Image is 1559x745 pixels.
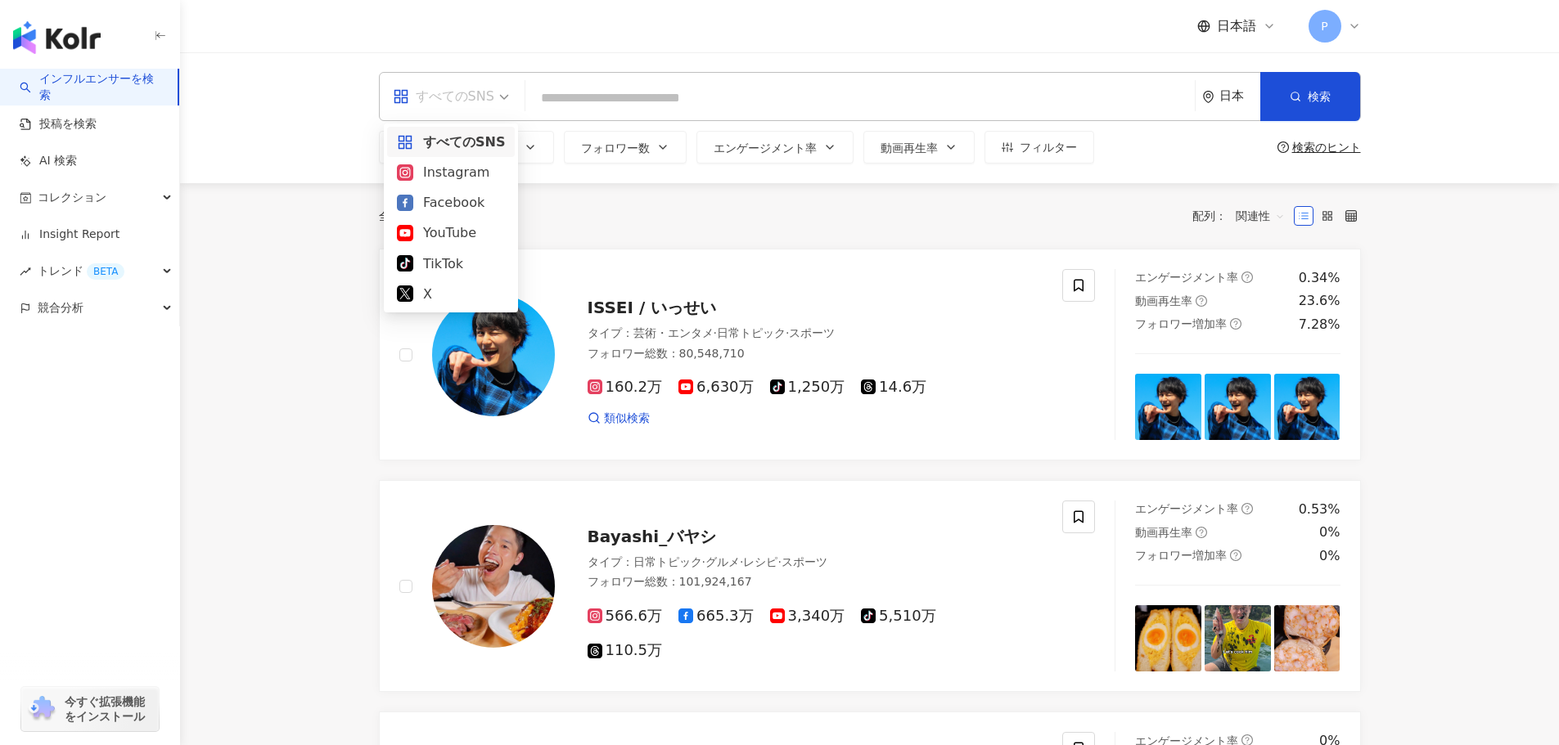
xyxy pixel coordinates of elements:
a: AI 検索 [20,153,77,169]
span: 665.3万 [678,608,754,625]
span: 芸術・エンタメ [633,326,714,339]
div: BETA [87,263,124,280]
a: KOL AvatarBayashi_バヤシタイプ：日常トピック·グルメ·レシピ·スポーツフォロワー総数：101,924,167566.6万665.3万3,340万5,510万110.5万エンゲー... [379,480,1361,692]
a: searchインフルエンサーを検索 [20,71,164,103]
button: エンゲージメント率 [696,131,854,164]
div: 配列： [1192,203,1294,229]
span: 日本語 [1217,17,1256,35]
span: 動画再生率 [1135,526,1192,539]
span: レシピ [743,555,777,568]
span: 110.5万 [588,642,663,659]
span: グルメ [705,555,740,568]
span: エンゲージメント率 [1135,271,1238,284]
span: 類似検索 [604,411,650,427]
span: エンゲージメント率 [714,141,817,155]
img: post-image [1135,605,1201,671]
div: Instagram [397,162,505,182]
span: question-circle [1230,550,1241,561]
button: フォロワー数 [564,131,687,164]
img: post-image [1135,374,1201,440]
span: Bayashi_バヤシ [588,527,717,546]
span: question-circle [1241,272,1253,283]
button: フィルター [985,131,1094,164]
span: 160.2万 [588,379,663,396]
span: エンゲージメント率 [1135,502,1238,515]
img: logo [13,21,101,54]
button: 検索 [1260,72,1360,121]
span: question-circle [1196,295,1207,307]
span: P [1321,17,1327,35]
span: environment [1202,91,1214,103]
span: appstore [397,134,413,150]
span: 566.6万 [588,608,663,625]
span: 今すぐ拡張機能をインストール [65,694,154,724]
div: Facebook [397,192,505,213]
img: chrome extension [26,696,57,722]
span: question-circle [1230,318,1241,330]
span: 6,630万 [678,379,754,396]
div: タイプ ： [588,325,1043,342]
a: chrome extension今すぐ拡張機能をインストール [21,687,159,731]
span: 日常トピック [717,326,786,339]
img: KOL Avatar [432,294,555,416]
span: · [777,555,781,568]
div: X [397,284,505,304]
span: トレンド [38,253,124,289]
span: 14.6万 [861,379,926,396]
div: TikTok [397,254,505,274]
span: ISSEI / いっせい [588,298,717,317]
div: 0% [1319,523,1340,541]
div: YouTube [397,222,505,243]
button: 動画再生率 [863,131,975,164]
span: question-circle [1196,527,1207,538]
span: · [714,326,717,339]
span: · [740,555,743,568]
div: 検索のヒント [1292,141,1361,154]
div: フォロワー総数 ： 80,548,710 [588,346,1043,362]
a: KOL AvatarISSEI / いっせいタイプ：芸術・エンタメ·日常トピック·スポーツフォロワー総数：80,548,710160.2万6,630万1,250万14.6万類似検索エンゲージメン... [379,249,1361,460]
div: 7.28% [1299,316,1340,334]
div: 0.53% [1299,500,1340,518]
a: 類似検索 [588,411,650,427]
a: 投稿を検索 [20,116,97,132]
div: 日本 [1219,89,1260,103]
span: コレクション [38,179,106,216]
div: 全 件 [379,209,456,222]
img: post-image [1205,374,1271,440]
span: 競合分析 [38,289,83,326]
span: · [786,326,789,339]
span: 動画再生率 [881,141,938,155]
span: appstore [393,88,409,105]
div: タイプ ： [588,554,1043,571]
span: question-circle [1277,141,1289,153]
span: フォロワー増加率 [1135,317,1227,330]
span: rise [20,266,31,277]
div: フォロワー総数 ： 101,924,167 [588,574,1043,590]
div: すべてのSNS [397,132,505,152]
img: post-image [1274,374,1340,440]
span: 検索 [1308,90,1331,103]
div: 0% [1319,547,1340,565]
span: 動画再生率 [1135,294,1192,307]
span: フォロワー増加率 [1135,549,1227,562]
div: 0.34% [1299,269,1340,287]
button: タイプ [379,131,467,164]
span: スポーツ [782,555,827,568]
span: 日常トピック [633,555,702,568]
span: スポーツ [789,326,835,339]
div: 23.6% [1299,292,1340,310]
img: KOL Avatar [432,525,555,648]
span: 1,250万 [770,379,845,396]
span: question-circle [1241,503,1253,514]
div: すべてのSNS [393,83,494,110]
span: 関連性 [1236,203,1285,229]
a: Insight Report [20,227,119,243]
span: 3,340万 [770,608,845,625]
span: 5,510万 [861,608,936,625]
img: post-image [1274,605,1340,671]
span: フォロワー数 [581,141,650,155]
span: · [702,555,705,568]
span: フィルター [1020,141,1077,154]
img: post-image [1205,605,1271,671]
